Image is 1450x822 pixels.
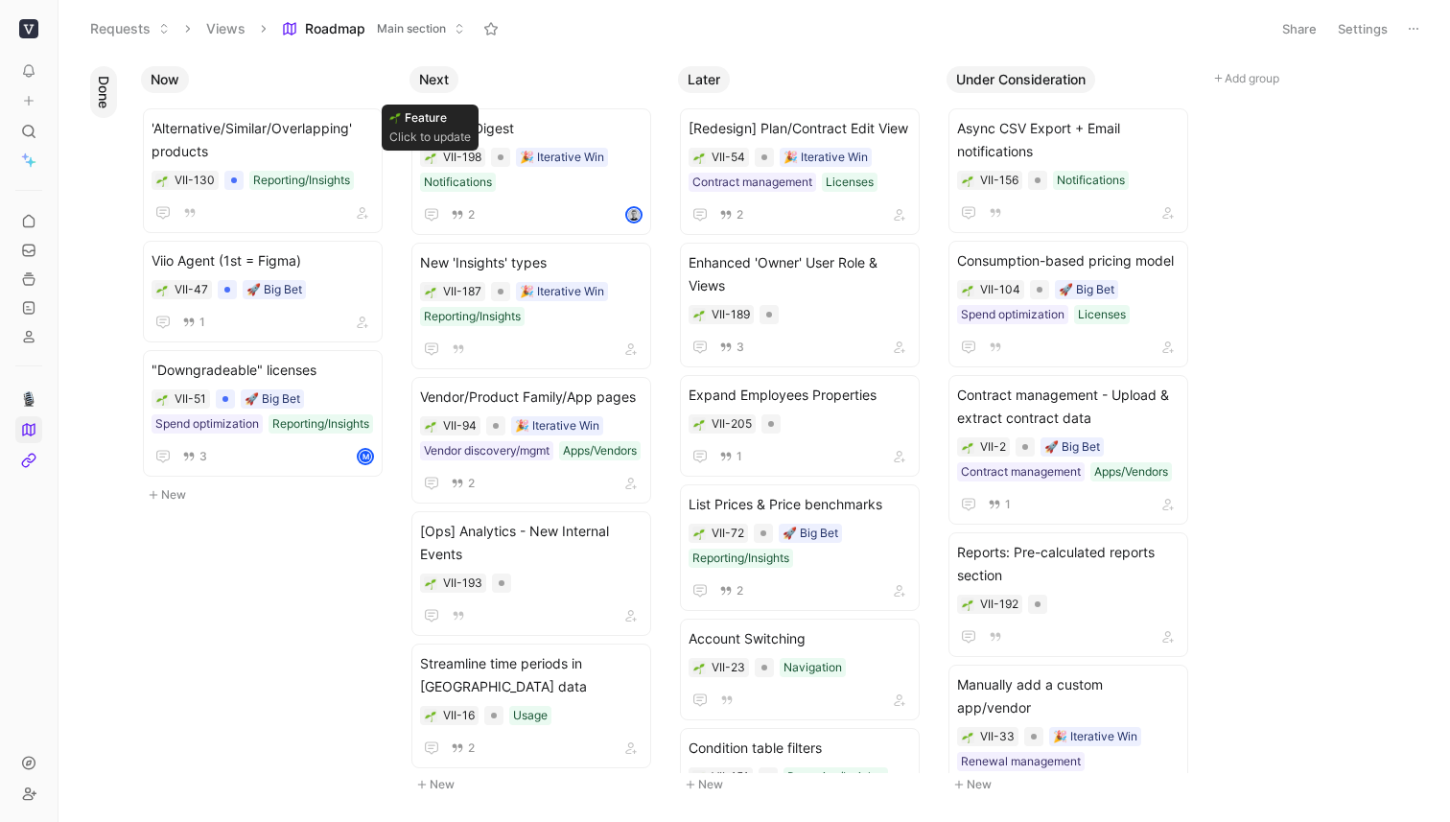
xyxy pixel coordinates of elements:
[787,767,884,787] div: Reporting/Insights
[424,441,550,460] div: Vendor discovery/mgmt
[155,174,169,187] button: 🌱
[715,446,746,467] button: 1
[175,171,215,190] div: VII-130
[678,773,931,796] button: New
[692,417,706,431] button: 🌱
[424,576,437,590] div: 🌱
[783,524,838,543] div: 🚀 Big Bet
[947,773,1200,796] button: New
[425,421,436,433] img: 🌱
[443,574,482,593] div: VII-193
[155,414,259,434] div: Spend optimization
[689,251,911,297] span: Enhanced 'Owner' User Role & Views
[21,391,36,407] img: 🎙️
[693,772,705,784] img: 🌱
[692,173,812,192] div: Contract management
[133,58,402,516] div: NowNew
[420,251,643,274] span: New 'Insights' types
[155,392,169,406] div: 🌱
[693,528,705,540] img: 🌱
[1044,437,1100,457] div: 🚀 Big Bet
[692,549,789,568] div: Reporting/Insights
[199,317,205,328] span: 1
[962,442,973,454] img: 🌱
[152,249,374,272] span: Viio Agent (1st = Figma)
[962,285,973,296] img: 🌱
[425,711,436,722] img: 🌱
[680,243,920,367] a: Enhanced 'Owner' User Role & Views3
[246,280,302,299] div: 🚀 Big Bet
[693,310,705,321] img: 🌱
[253,171,350,190] div: Reporting/Insights
[956,70,1086,89] span: Under Consideration
[693,153,705,164] img: 🌱
[152,117,374,163] span: 'Alternative/Similar/Overlapping' products
[468,478,475,489] span: 2
[178,446,211,467] button: 3
[689,627,911,650] span: Account Switching
[443,706,475,725] div: VII-16
[1053,727,1137,746] div: 🎉 Iterative Win
[961,752,1081,771] div: Renewal management
[962,732,973,743] img: 🌱
[420,652,643,698] span: Streamline time periods in [GEOGRAPHIC_DATA] data
[411,243,651,369] a: New 'Insights' types🎉 Iterative WinReporting/Insights
[961,462,1081,481] div: Contract management
[692,151,706,164] div: 🌱
[737,341,744,353] span: 3
[670,58,939,806] div: LaterNew
[199,451,207,462] span: 3
[15,15,42,42] button: Viio
[411,511,651,636] a: [Ops] Analytics - New Internal Events
[961,598,974,611] button: 🌱
[980,595,1018,614] div: VII-192
[175,389,206,409] div: VII-51
[1078,305,1126,324] div: Licenses
[178,312,209,333] button: 1
[443,416,477,435] div: VII-94
[402,58,670,806] div: NextNew
[692,308,706,321] div: 🌱
[957,117,1180,163] span: Async CSV Export + Email notifications
[737,451,742,462] span: 1
[692,770,706,784] button: 🌱
[961,440,974,454] div: 🌱
[245,389,300,409] div: 🚀 Big Bet
[424,307,521,326] div: Reporting/Insights
[156,285,168,296] img: 🌱
[424,419,437,433] div: 🌱
[715,204,747,225] button: 2
[143,108,383,233] a: 'Alternative/Similar/Overlapping' productsReporting/Insights
[424,285,437,298] button: 🌱
[141,66,189,93] button: Now
[419,70,449,89] span: Next
[948,375,1188,525] a: Contract management - Upload & extract contract data🚀 Big BetContract managementApps/Vendors1
[980,727,1015,746] div: VII-33
[155,283,169,296] button: 🌱
[948,532,1188,657] a: Reports: Pre-calculated reports section
[520,148,604,167] div: 🎉 Iterative Win
[94,76,113,108] span: Done
[948,241,1188,367] a: Consumption-based pricing model🚀 Big BetSpend optimizationLicenses
[143,241,383,342] a: Viio Agent (1st = Figma)🚀 Big Bet1
[961,174,974,187] button: 🌱
[957,541,1180,587] span: Reports: Pre-calculated reports section
[712,658,745,677] div: VII-23
[156,176,168,187] img: 🌱
[443,282,481,301] div: VII-187
[359,450,372,463] div: M
[411,108,651,235] a: Monthly Digest🎉 Iterative WinNotifications2avatar
[693,419,705,431] img: 🌱
[712,414,752,434] div: VII-205
[962,599,973,611] img: 🌱
[737,585,743,597] span: 2
[961,730,974,743] div: 🌱
[948,108,1188,233] a: Async CSV Export + Email notificationsNotifications
[957,673,1180,719] span: Manually add a custom app/vendor
[305,19,365,38] span: Roadmap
